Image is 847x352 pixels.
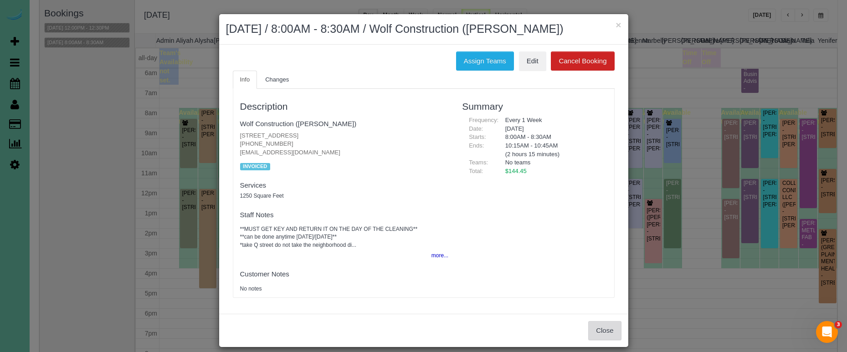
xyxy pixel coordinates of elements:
iframe: Intercom live chat [816,321,838,343]
a: Info [233,71,257,89]
button: more... [426,249,448,262]
a: Edit [519,51,546,71]
span: Info [240,76,250,83]
span: Total: [469,168,483,174]
button: × [616,20,621,30]
p: [STREET_ADDRESS] [PHONE_NUMBER] [EMAIL_ADDRESS][DOMAIN_NAME] [240,132,449,157]
h4: Staff Notes [240,211,449,219]
div: 8:00AM - 8:30AM [498,133,607,142]
button: Cancel Booking [551,51,614,71]
button: Close [588,321,621,340]
span: 3 [835,321,842,328]
h2: [DATE] / 8:00AM - 8:30AM / Wolf Construction ([PERSON_NAME]) [226,21,621,37]
h3: Description [240,101,449,112]
span: INVOICED [240,163,270,170]
div: Every 1 Week [498,116,607,125]
span: $144.45 [505,168,527,174]
span: Ends: [469,142,484,149]
h4: Customer Notes [240,270,449,278]
h5: 1250 Square Feet [240,193,449,199]
a: Wolf Construction ([PERSON_NAME]) [240,120,357,128]
span: Changes [265,76,289,83]
pre: No notes [240,285,449,293]
button: Assign Teams [456,51,514,71]
span: No teams [505,159,531,166]
h4: Services [240,182,449,189]
span: Starts: [469,133,486,140]
h3: Summary [462,101,607,112]
pre: **MUST GET KEY AND RETURN IT ON THE DAY OF THE CLEANING** **can be done anytime [DATE]/[DATE]** *... [240,225,449,249]
span: Teams: [469,159,488,166]
div: 10:15AM - 10:45AM (2 hours 15 minutes) [498,142,607,158]
span: Frequency: [469,117,498,123]
span: Date: [469,125,483,132]
a: Changes [258,71,296,89]
div: [DATE] [498,125,607,133]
